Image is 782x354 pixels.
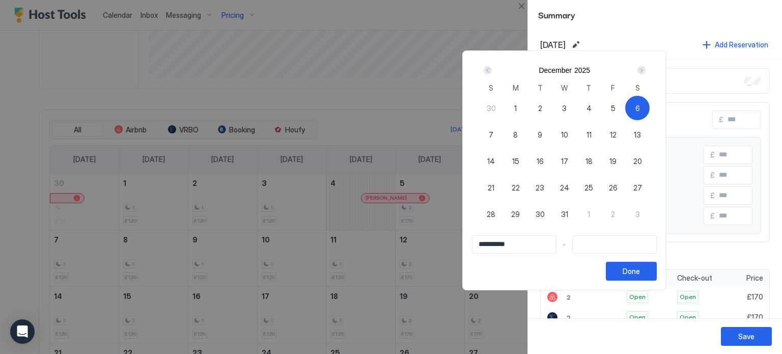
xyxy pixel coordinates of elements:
button: 22 [504,175,528,200]
button: 23 [528,175,552,200]
span: 19 [609,156,617,167]
span: 26 [609,182,618,193]
button: Next [634,64,648,76]
span: T [538,83,543,93]
span: 7 [489,129,493,140]
span: 9 [538,129,542,140]
span: 18 [585,156,593,167]
span: 29 [511,209,520,220]
button: 10 [552,122,577,147]
button: 25 [577,175,601,200]
button: 3 [625,202,650,226]
span: 31 [561,209,568,220]
button: 2 [601,202,625,226]
span: 27 [633,182,642,193]
button: 14 [479,149,504,173]
button: December [539,66,572,74]
span: 1 [514,103,517,114]
button: 3 [552,96,577,120]
button: 24 [552,175,577,200]
span: 21 [488,182,494,193]
span: 1 [588,209,590,220]
span: 23 [536,182,544,193]
button: 17 [552,149,577,173]
button: 12 [601,122,625,147]
button: 16 [528,149,552,173]
input: Input Field [472,236,556,253]
button: 5 [601,96,625,120]
span: M [513,83,519,93]
span: T [586,83,591,93]
button: 2025 [574,66,590,74]
button: 7 [479,122,504,147]
button: 29 [504,202,528,226]
span: 24 [560,182,569,193]
span: W [561,83,568,93]
button: Prev [482,64,495,76]
button: 20 [625,149,650,173]
button: 4 [577,96,601,120]
span: 10 [561,129,568,140]
button: 30 [528,202,552,226]
button: Done [606,262,657,281]
button: 6 [625,96,650,120]
span: - [563,240,566,249]
button: 19 [601,149,625,173]
button: 31 [552,202,577,226]
span: 22 [512,182,520,193]
button: 13 [625,122,650,147]
span: 15 [512,156,519,167]
input: Input Field [573,236,656,253]
span: 11 [586,129,592,140]
span: 12 [610,129,617,140]
span: 20 [633,156,642,167]
button: 1 [504,96,528,120]
span: 13 [634,129,641,140]
button: 1 [577,202,601,226]
span: S [635,83,640,93]
span: 3 [635,209,640,220]
span: 6 [635,103,640,114]
span: 14 [487,156,495,167]
button: 30 [479,96,504,120]
div: Open Intercom Messenger [10,319,35,344]
button: 21 [479,175,504,200]
span: 2 [611,209,615,220]
button: 11 [577,122,601,147]
button: 9 [528,122,552,147]
button: 26 [601,175,625,200]
span: 28 [487,209,495,220]
span: 3 [562,103,567,114]
span: 17 [561,156,568,167]
button: 8 [504,122,528,147]
button: 15 [504,149,528,173]
span: 30 [487,103,496,114]
button: 27 [625,175,650,200]
span: 16 [537,156,544,167]
button: 28 [479,202,504,226]
span: F [611,83,615,93]
div: Done [623,266,640,277]
span: 8 [513,129,518,140]
span: 5 [611,103,616,114]
span: 2 [538,103,542,114]
span: 25 [584,182,593,193]
span: S [489,83,493,93]
span: 30 [536,209,545,220]
button: 2 [528,96,552,120]
span: 4 [586,103,592,114]
button: 18 [577,149,601,173]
